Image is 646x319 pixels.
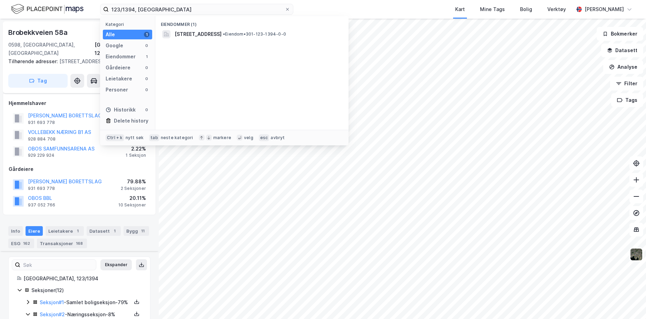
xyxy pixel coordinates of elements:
[31,286,142,294] div: Seksjoner ( 12 )
[106,22,152,27] div: Kategori
[23,274,142,283] div: [GEOGRAPHIC_DATA], 123/1394
[611,286,646,319] div: Kontrollprogram for chat
[26,226,43,236] div: Eiere
[8,74,68,88] button: Tag
[9,99,150,107] div: Hjemmelshaver
[9,165,150,173] div: Gårdeiere
[547,5,566,13] div: Verktøy
[610,77,643,90] button: Filter
[480,5,505,13] div: Mine Tags
[126,153,146,158] div: 1 Seksjon
[74,228,81,234] div: 1
[149,134,159,141] div: tab
[87,226,121,236] div: Datasett
[223,31,286,37] span: Eiendom • 301-123-1394-0-0
[455,5,465,13] div: Kart
[585,5,624,13] div: [PERSON_NAME]
[114,117,148,125] div: Delete history
[144,32,149,37] div: 1
[28,136,56,142] div: 928 884 708
[144,107,149,113] div: 0
[124,226,149,236] div: Bygg
[46,226,84,236] div: Leietakere
[520,5,532,13] div: Bolig
[28,202,55,208] div: 937 052 766
[75,240,84,247] div: 168
[126,135,144,141] div: nytt søk
[139,228,146,234] div: 11
[8,58,59,64] span: Tilhørende adresser:
[106,41,123,50] div: Google
[40,310,131,319] div: - Næringsseksjon - 8%
[20,260,96,270] input: Søk
[155,16,349,29] div: Eiendommer (1)
[144,65,149,70] div: 0
[106,30,115,39] div: Alle
[144,76,149,81] div: 0
[118,202,146,208] div: 10 Seksjoner
[630,248,643,261] img: 9k=
[28,120,55,125] div: 931 693 778
[95,41,150,57] div: [GEOGRAPHIC_DATA], 123/1394
[144,43,149,48] div: 0
[244,135,253,141] div: velg
[126,145,146,153] div: 2.22%
[144,54,149,59] div: 1
[40,298,131,307] div: - Samlet boligseksjon - 79%
[11,3,84,15] img: logo.f888ab2527a4732fd821a326f86c7f29.svg
[161,135,193,141] div: neste kategori
[106,64,130,72] div: Gårdeiere
[223,31,225,37] span: •
[100,259,132,270] button: Ekspander
[106,52,136,61] div: Eiendommer
[597,27,643,41] button: Bokmerker
[144,87,149,93] div: 0
[603,60,643,74] button: Analyse
[601,43,643,57] button: Datasett
[121,177,146,186] div: 79.88%
[611,93,643,107] button: Tags
[213,135,231,141] div: markere
[106,106,136,114] div: Historikk
[271,135,285,141] div: avbryt
[259,134,270,141] div: esc
[28,153,55,158] div: 929 229 924
[8,226,23,236] div: Info
[40,299,64,305] a: Seksjon#1
[111,228,118,234] div: 1
[106,86,128,94] div: Personer
[22,240,31,247] div: 162
[175,30,222,38] span: [STREET_ADDRESS]
[8,27,69,38] div: Brobekkveien 58a
[40,311,65,317] a: Seksjon#2
[8,41,95,57] div: 0598, [GEOGRAPHIC_DATA], [GEOGRAPHIC_DATA]
[121,186,146,191] div: 2 Seksjoner
[28,186,55,191] div: 931 693 778
[611,286,646,319] iframe: Chat Widget
[8,239,34,248] div: ESG
[118,194,146,202] div: 20.11%
[8,57,145,66] div: [STREET_ADDRESS]
[106,134,124,141] div: Ctrl + k
[37,239,87,248] div: Transaksjoner
[106,75,132,83] div: Leietakere
[109,4,285,14] input: Søk på adresse, matrikkel, gårdeiere, leietakere eller personer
